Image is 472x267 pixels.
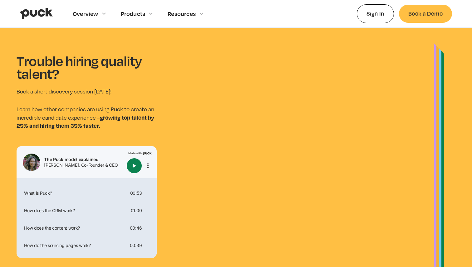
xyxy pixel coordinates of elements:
div: 01:00 [131,208,142,213]
a: Sign In [357,4,394,23]
div: How does the CRM work? [22,208,128,213]
div: What is Puck?00:53More options [19,186,154,201]
div: 00:39 [130,243,142,248]
p: Book a short discovery session [DATE]! [17,88,157,96]
div: 00:53 [130,191,142,195]
strong: growing top talent by 25% and hiring them 35% faster [17,113,154,130]
img: Tali Rapaport headshot [23,154,40,171]
button: Play [127,158,142,173]
div: What is Puck? [22,191,127,195]
div: Overview [73,10,98,17]
div: How does the content work?00:46More options [19,221,154,236]
button: More options [144,162,152,169]
div: 00:46 [130,226,142,230]
h1: Trouble hiring quality talent? [17,54,154,80]
div: [PERSON_NAME], Co-Founder & CEO [44,163,124,167]
img: Made with Puck [128,151,152,155]
p: Learn how other companies are using Puck to create an incredible candidate experience – . [17,105,157,130]
div: How does the CRM work?01:00More options [19,203,154,218]
div: How do the sourcing pages work?00:39More options [19,238,154,253]
div: Products [121,10,145,17]
div: How do the sourcing pages work? [22,243,127,248]
a: Book a Demo [399,5,452,22]
div: The Puck model explained [44,157,124,162]
div: How does the content work? [22,226,127,230]
div: Resources [168,10,196,17]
